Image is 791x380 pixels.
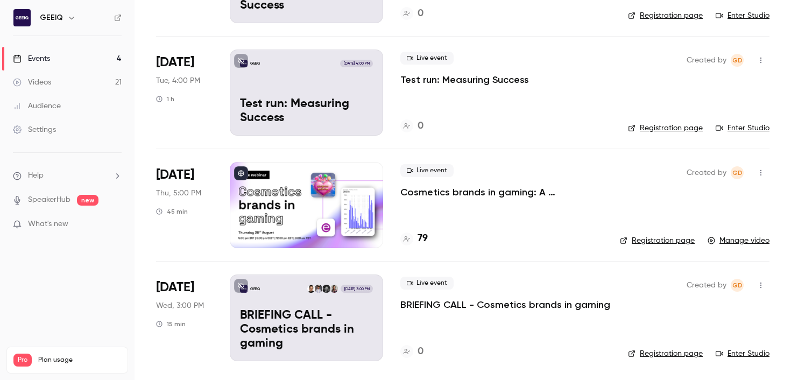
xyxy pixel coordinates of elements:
span: Wed, 3:00 PM [156,300,204,311]
a: Cosmetics brands in gaming: A conversation with essence cosmetics [400,186,603,199]
p: BRIEFING CALL - Cosmetics brands in gaming [240,309,373,350]
span: Created by [687,279,726,292]
span: Giovanna Demopoulos [731,279,744,292]
span: GD [732,279,743,292]
span: Giovanna Demopoulos [731,166,744,179]
h6: GEEIQ [40,12,63,23]
h4: 0 [418,344,423,359]
span: [DATE] [156,279,194,296]
a: SpeakerHub [28,194,70,206]
p: GEEIQ [250,286,260,292]
span: Live event [400,164,454,177]
span: Tue, 4:00 PM [156,75,200,86]
a: Registration page [620,235,695,246]
div: Events [13,53,50,64]
img: Sara Apaza [330,285,338,292]
img: Charles Hambro [322,285,330,292]
a: BRIEFING CALL - Cosmetics brands in gaming [400,298,610,311]
a: Enter Studio [716,123,769,133]
span: Thu, 5:00 PM [156,188,201,199]
a: 0 [400,344,423,359]
span: [DATE] [156,54,194,71]
span: Plan usage [38,356,121,364]
div: Settings [13,124,56,135]
a: Enter Studio [716,10,769,21]
div: 1 h [156,95,174,103]
div: Sep 30 Tue, 4:00 PM (Europe/London) [156,50,213,136]
a: Manage video [708,235,769,246]
a: 0 [400,6,423,21]
span: Live event [400,277,454,290]
span: GD [732,166,743,179]
a: Registration page [628,348,703,359]
span: [DATE] 3:00 PM [341,285,372,292]
iframe: Noticeable Trigger [109,220,122,229]
span: [DATE] 4:00 PM [340,60,372,67]
a: 79 [400,231,428,246]
p: Test run: Measuring Success [240,97,373,125]
a: Enter Studio [716,348,769,359]
div: Audience [13,101,61,111]
div: 15 min [156,320,186,328]
p: GEEIQ [250,61,260,66]
a: Test run: Measuring SuccessGEEIQ[DATE] 4:00 PMTest run: Measuring Success [230,50,383,136]
div: Aug 27 Wed, 3:00 PM (Europe/London) [156,275,213,361]
a: BRIEFING CALL - Cosmetics brands in gamingGEEIQSara ApazaCharles HambroTom von SimsonThanh Dao[DA... [230,275,383,361]
span: GD [732,54,743,67]
h4: 0 [418,119,423,133]
span: Giovanna Demopoulos [731,54,744,67]
img: Thanh Dao [307,285,315,292]
span: [DATE] [156,166,194,184]
span: Created by [687,54,726,67]
span: new [77,195,98,206]
span: What's new [28,219,68,230]
span: Live event [400,52,454,65]
span: Pro [13,354,32,367]
div: Aug 28 Thu, 5:00 PM (Europe/London) [156,162,213,248]
a: 0 [400,119,423,133]
a: Registration page [628,10,703,21]
img: Tom von Simson [315,285,322,292]
span: Created by [687,166,726,179]
a: Registration page [628,123,703,133]
div: Videos [13,77,51,88]
img: GEEIQ [13,9,31,26]
li: help-dropdown-opener [13,170,122,181]
a: Test run: Measuring Success [400,73,529,86]
h4: 79 [418,231,428,246]
h4: 0 [418,6,423,21]
div: 45 min [156,207,188,216]
span: Help [28,170,44,181]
